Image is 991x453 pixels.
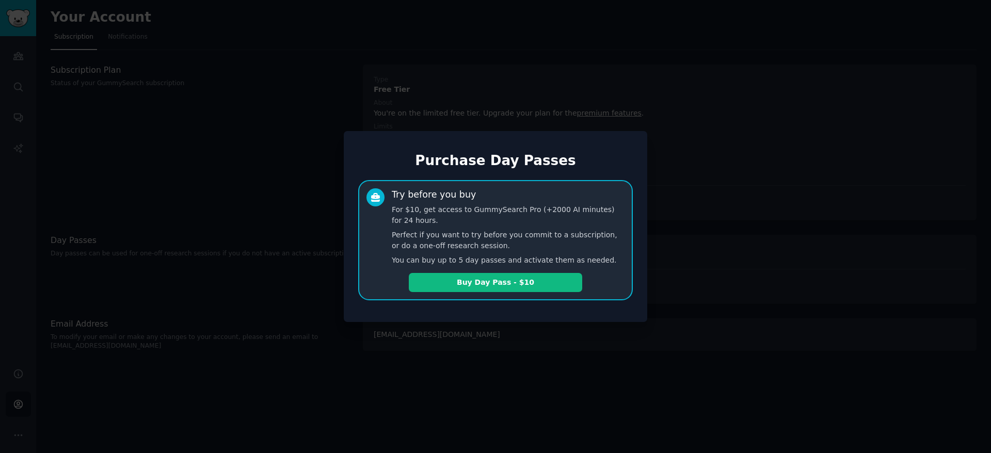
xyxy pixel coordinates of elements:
p: Perfect if you want to try before you commit to a subscription, or do a one-off research session. [392,230,625,251]
p: For $10, get access to GummySearch Pro (+2000 AI minutes) for 24 hours. [392,204,625,226]
button: Buy Day Pass - $10 [409,273,582,292]
h1: Purchase Day Passes [358,153,633,169]
div: Try before you buy [392,188,476,201]
p: You can buy up to 5 day passes and activate them as needed. [392,255,625,266]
